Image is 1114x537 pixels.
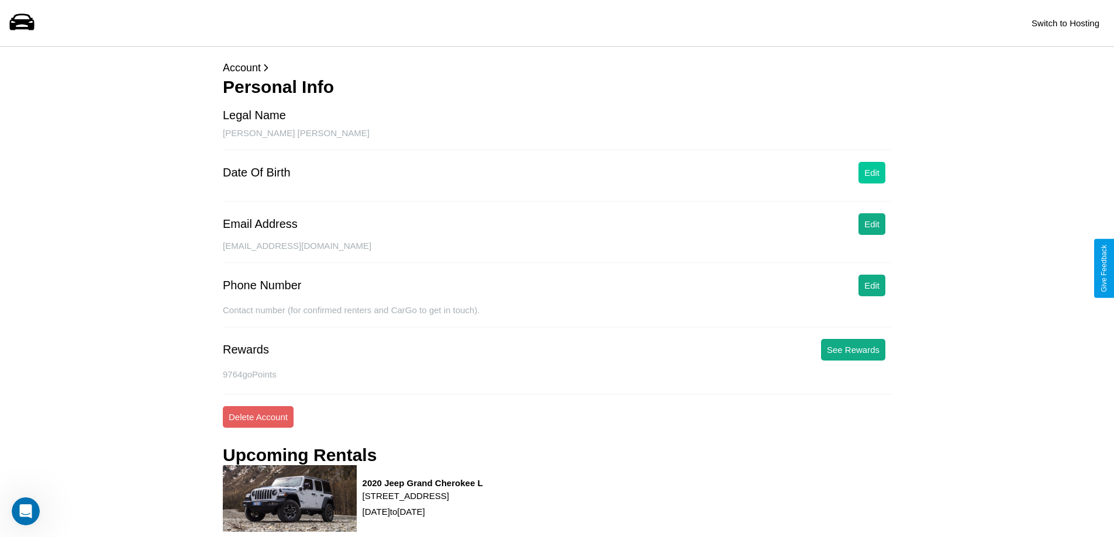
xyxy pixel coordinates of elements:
[223,279,302,292] div: Phone Number
[1100,245,1108,292] div: Give Feedback
[223,217,298,231] div: Email Address
[821,339,885,361] button: See Rewards
[858,213,885,235] button: Edit
[223,305,891,327] div: Contact number (for confirmed renters and CarGo to get in touch).
[363,488,483,504] p: [STREET_ADDRESS]
[223,366,891,382] p: 9764 goPoints
[223,128,891,150] div: [PERSON_NAME] [PERSON_NAME]
[223,58,891,77] p: Account
[223,109,286,122] div: Legal Name
[223,445,377,465] h3: Upcoming Rentals
[223,465,357,532] img: rental
[363,504,483,519] p: [DATE] to [DATE]
[223,343,269,356] div: Rewards
[1026,12,1105,34] button: Switch to Hosting
[858,275,885,296] button: Edit
[223,166,291,179] div: Date Of Birth
[223,77,891,97] h3: Personal Info
[223,406,294,428] button: Delete Account
[12,497,40,525] iframe: Intercom live chat
[223,241,891,263] div: [EMAIL_ADDRESS][DOMAIN_NAME]
[858,162,885,183] button: Edit
[363,478,483,488] h3: 2020 Jeep Grand Cherokee L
